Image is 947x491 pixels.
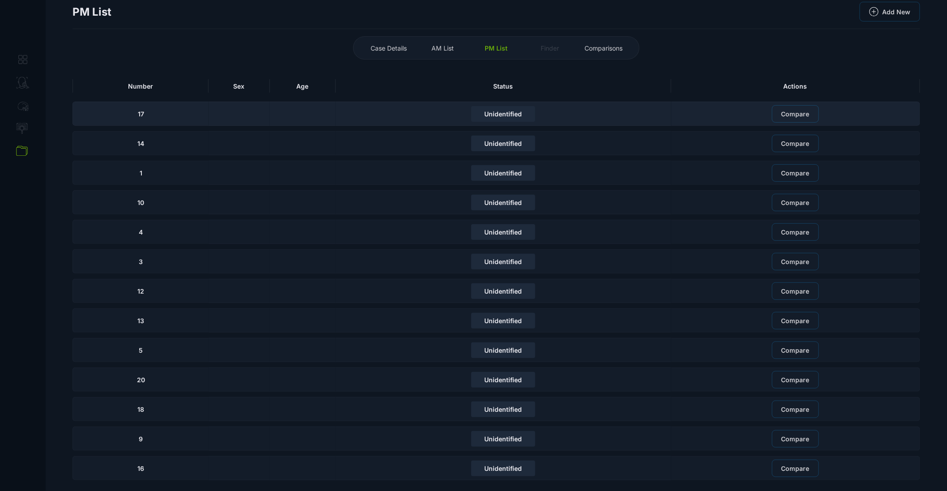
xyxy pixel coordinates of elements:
button: Compare [772,194,819,211]
span: 10 [137,199,144,206]
button: Compare [772,371,819,389]
span: Compare [781,287,810,295]
span: Unidentified [485,258,522,265]
span: Number [128,82,153,90]
span: Unidentified [485,169,522,177]
span: Sex [234,82,245,90]
span: Compare [781,435,810,443]
span: 20 [137,376,145,384]
button: Compare [772,401,819,418]
button: Compare [772,282,819,300]
span: PM List [73,5,111,18]
span: Add New [883,8,911,16]
span: Compare [781,110,810,118]
button: Compare [772,135,819,152]
span: Comparisons [585,44,623,52]
span: Unidentified [485,465,522,472]
span: Compare [781,199,810,206]
span: Compare [781,376,810,384]
span: Unidentified [485,199,522,206]
span: Compare [781,465,810,472]
span: 3 [139,258,143,265]
span: Unidentified [485,317,522,324]
span: Unidentified [485,376,522,384]
span: 9 [139,435,143,443]
button: Compare [772,253,819,270]
button: Compare [772,342,819,359]
span: 4 [139,228,143,236]
span: 12 [137,287,144,295]
span: Unidentified [485,110,522,118]
span: Unidentified [485,406,522,413]
button: Compare [772,223,819,241]
button: Add New [860,2,920,21]
span: Status [493,82,513,90]
span: 18 [137,406,144,413]
button: Compare [772,312,819,329]
span: Compare [781,258,810,265]
span: Unidentified [485,346,522,354]
span: Unidentified [485,435,522,443]
span: Case Details [371,44,407,52]
span: 1 [140,169,142,177]
span: 13 [137,317,144,324]
span: 16 [137,465,144,472]
span: Compare [781,169,810,177]
button: Compare [772,105,819,123]
span: Compare [781,228,810,236]
button: Compare [772,164,819,182]
button: Compare [772,460,819,477]
span: Unidentified [485,287,522,295]
span: AM List [431,44,454,52]
span: Compare [781,317,810,324]
span: Compare [781,346,810,354]
button: Compare [772,430,819,448]
span: Unidentified [485,140,522,147]
span: 17 [138,110,144,118]
span: 5 [139,346,143,354]
span: Compare [781,140,810,147]
span: Actions [784,82,807,90]
span: Age [296,82,308,90]
span: 14 [137,140,144,147]
span: Unidentified [485,228,522,236]
span: PM List [485,44,508,52]
span: Compare [781,406,810,413]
